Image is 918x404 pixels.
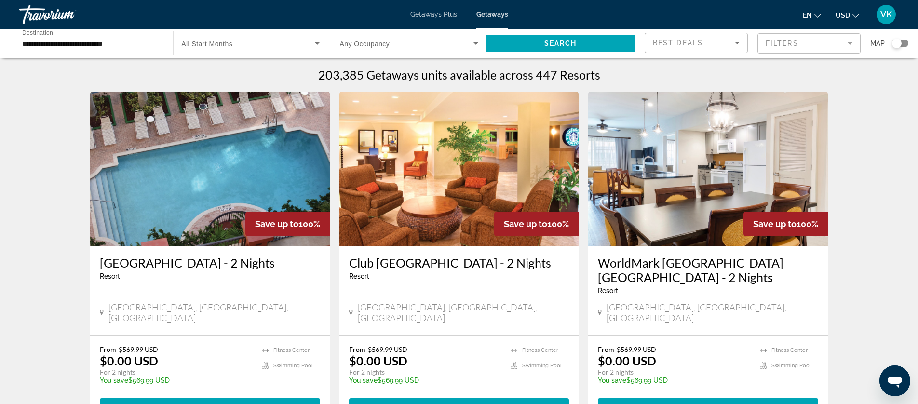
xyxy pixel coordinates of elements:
a: Getaways Plus [410,11,457,18]
span: Search [544,40,577,47]
span: Swimming Pool [522,363,562,369]
span: You save [598,377,626,384]
span: Any Occupancy [340,40,390,48]
button: Change currency [836,8,859,22]
span: Resort [598,287,618,295]
span: [GEOGRAPHIC_DATA], [GEOGRAPHIC_DATA], [GEOGRAPHIC_DATA] [108,302,320,323]
p: For 2 nights [349,368,501,377]
span: [GEOGRAPHIC_DATA], [GEOGRAPHIC_DATA], [GEOGRAPHIC_DATA] [607,302,818,323]
span: en [803,12,812,19]
span: Resort [100,272,120,280]
span: All Start Months [181,40,232,48]
span: $569.99 USD [119,345,158,353]
a: [GEOGRAPHIC_DATA] - 2 Nights [100,256,320,270]
span: Map [870,37,885,50]
span: Fitness Center [522,347,558,353]
span: Save up to [504,219,547,229]
span: Swimming Pool [273,363,313,369]
button: User Menu [874,4,899,25]
span: Fitness Center [273,347,310,353]
span: USD [836,12,850,19]
a: WorldMark [GEOGRAPHIC_DATA] [GEOGRAPHIC_DATA] - 2 Nights [598,256,818,284]
p: $0.00 USD [100,353,158,368]
img: A659O01X.jpg [339,92,579,246]
span: From [598,345,614,353]
span: $569.99 USD [617,345,656,353]
span: Destination [22,29,53,36]
button: Search [486,35,635,52]
a: Club [GEOGRAPHIC_DATA] - 2 Nights [349,256,569,270]
span: You save [100,377,128,384]
p: $569.99 USD [349,377,501,384]
span: [GEOGRAPHIC_DATA], [GEOGRAPHIC_DATA], [GEOGRAPHIC_DATA] [358,302,569,323]
span: From [100,345,116,353]
span: Save up to [753,219,796,229]
span: Fitness Center [771,347,808,353]
span: VK [880,10,892,19]
span: From [349,345,365,353]
a: Travorium [19,2,116,27]
p: For 2 nights [598,368,750,377]
div: 100% [245,212,330,236]
p: $0.00 USD [598,353,656,368]
button: Change language [803,8,821,22]
span: You save [349,377,378,384]
img: 5945I01X.jpg [588,92,828,246]
p: $569.99 USD [598,377,750,384]
span: Resort [349,272,369,280]
img: 2890O01X.jpg [90,92,330,246]
button: Filter [757,33,861,54]
p: $569.99 USD [100,377,252,384]
iframe: Button to launch messaging window [879,365,910,396]
span: Swimming Pool [771,363,811,369]
div: 100% [743,212,828,236]
h1: 203,385 Getaways units available across 447 Resorts [318,67,600,82]
span: Best Deals [653,39,703,47]
a: Getaways [476,11,508,18]
span: $569.99 USD [368,345,407,353]
p: $0.00 USD [349,353,407,368]
p: For 2 nights [100,368,252,377]
mat-select: Sort by [653,37,740,49]
div: 100% [494,212,579,236]
span: Save up to [255,219,298,229]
